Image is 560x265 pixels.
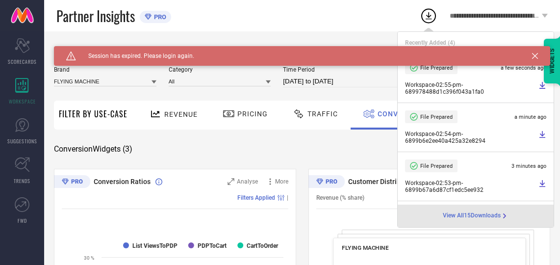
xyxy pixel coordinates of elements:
div: Premium [54,175,90,190]
a: Download [538,131,546,144]
svg: Zoom [228,178,234,185]
span: File Prepared [420,114,453,120]
span: Partner Insights [56,6,135,26]
span: Revenue [164,110,198,118]
span: SYSTEM WORKSPACE [54,46,122,54]
span: File Prepared [420,163,453,169]
span: PRO [152,13,166,21]
span: View All 15 Downloads [443,212,501,220]
text: List ViewsToPDP [132,242,178,249]
span: SCORECARDS [8,58,37,65]
span: | [287,194,288,201]
span: Filters Applied [237,194,275,201]
span: Revenue (% share) [316,194,364,201]
span: Workspace - 02:53-pm - 6899b67a6d87cf1edc5ee932 [405,180,536,193]
a: View All15Downloads [443,212,509,220]
span: Pricing [237,110,268,118]
span: File Prepared [420,65,453,71]
span: Brand [54,66,156,73]
text: 30 % [84,255,94,261]
span: Session has expired. Please login again. [76,53,194,59]
span: WORKSPACE [9,98,36,105]
span: Conversion Ratios [94,178,151,185]
span: Workspace - 02:55-pm - 689978488d1c396f043a1fa0 [405,81,536,95]
span: More [275,178,288,185]
a: Download [538,180,546,193]
div: Premium [308,175,345,190]
span: Category [169,66,271,73]
span: Time Period [283,66,410,73]
span: a few seconds ago [501,65,546,71]
text: PDPToCart [198,242,227,249]
span: Filter By Use-Case [59,108,127,120]
text: CartToOrder [247,242,279,249]
span: FWD [18,217,27,224]
span: 3 minutes ago [511,163,546,169]
span: Conversion [378,110,425,118]
span: a minute ago [514,114,546,120]
div: Open download list [420,7,437,25]
span: Conversion Widgets ( 3 ) [54,144,132,154]
div: Open download page [443,212,509,220]
input: Select time period [283,76,410,87]
span: FLYING MACHINE [342,244,388,251]
span: Customer Distribution Across Device/OS [348,178,456,185]
span: Workspace - 02:54-pm - 6899b6e2ee40a425a32e8294 [405,131,536,144]
span: Traffic [307,110,338,118]
span: Analyse [237,178,258,185]
span: Recently Added ( 4 ) [405,39,455,46]
a: Download [538,81,546,95]
span: SUGGESTIONS [7,137,37,145]
span: TRENDS [14,177,30,185]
